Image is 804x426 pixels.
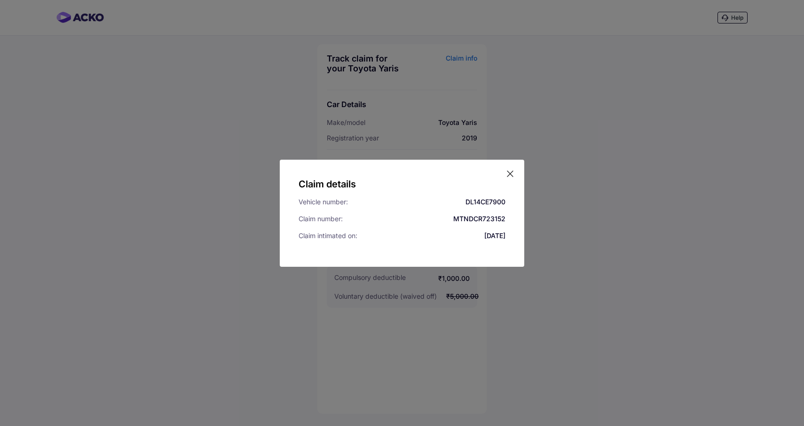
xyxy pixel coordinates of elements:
div: [DATE] [484,231,505,240]
h5: Claim details [299,178,505,190]
div: Claim number: [299,214,343,224]
div: DL14CE7900 [465,197,505,207]
div: Claim intimated on: [299,231,357,240]
div: MTNDCR723152 [453,214,505,224]
div: Vehicle number: [299,197,348,207]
